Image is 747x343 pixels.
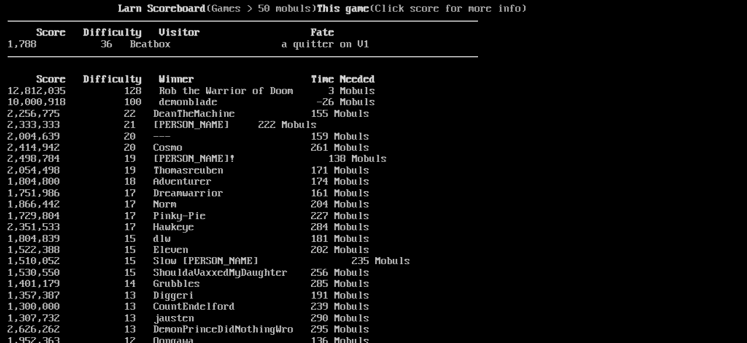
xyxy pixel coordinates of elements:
[37,74,375,85] b: Score Difficulty Winner Time Needed
[8,255,410,267] a: 1,510,052 15 Slow [PERSON_NAME] 235 Mobuls
[8,267,369,279] a: 1,530,550 15 ShouldaVaxxedMyDaughter 256 Mobuls
[8,301,369,313] a: 1,300,000 13 CountEndelford 239 Mobuls
[8,131,369,143] a: 2,004,639 20 --- 159 Mobuls
[8,221,369,233] a: 2,351,533 17 Hawkeye 284 Mobuls
[8,4,478,326] larn: (Games > 50 mobuls) (Click score for more info) Click on a score for more information ---- Reload...
[8,108,369,120] a: 2,256,775 22 DeanTheMachine 155 Mobuls
[8,153,387,165] a: 2,498,784 19 [PERSON_NAME]! 138 Mobuls
[8,244,369,256] a: 1,522,388 15 Eleven 202 Mobuls
[8,233,369,245] a: 1,804,839 15 dlw 181 Mobuls
[8,210,369,222] a: 1,729,804 17 Pinky-Pie 227 Mobuls
[8,188,369,199] a: 1,751,986 17 Dreamwarrior 161 Mobuls
[317,3,369,15] b: This game
[8,290,369,302] a: 1,357,387 13 Diggeri 191 Mobuls
[8,119,317,131] a: 2,333,333 21 [PERSON_NAME] 222 Mobuls
[37,27,334,39] b: Score Difficulty Visitor Fate
[8,199,369,210] a: 1,866,442 17 Norm 204 Mobuls
[8,96,375,108] a: 10,000,918 100 demonblade -26 Mobuls
[8,165,369,176] a: 2,054,498 19 Thomasreuben 171 Mobuls
[118,3,206,15] b: Larn Scoreboard
[8,313,369,324] a: 1,307,732 13 jausten 290 Mobuls
[8,142,369,154] a: 2,414,942 20 Cosmo 261 Mobuls
[8,324,369,335] a: 2,626,262 13 DemonPrinceDidNothingWro 295 Mobuls
[8,176,369,188] a: 1,804,800 18 Adventurer 174 Mobuls
[8,39,369,50] a: 1,788 36 Beatbox a quitter on V1
[8,278,369,290] a: 1,401,179 14 Grubbles 285 Mobuls
[8,85,375,97] a: 12,812,035 128 Rob the Warrior of Doom 3 Mobuls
